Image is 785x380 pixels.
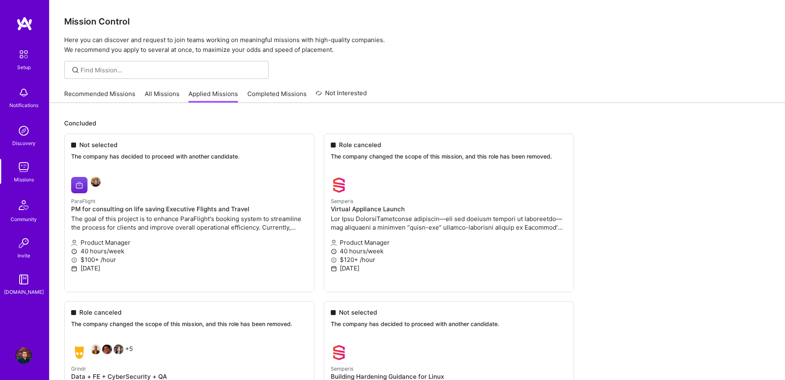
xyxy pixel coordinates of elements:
[18,251,30,260] div: Invite
[71,65,80,75] i: icon SearchGrey
[64,119,770,127] p: Concluded
[145,89,179,103] a: All Missions
[81,66,262,74] input: Find Mission...
[13,347,34,364] a: User Avatar
[17,63,31,72] div: Setup
[9,101,38,110] div: Notifications
[64,89,135,103] a: Recommended Missions
[71,320,307,328] p: The company changed the scope of this mission, and this role has been removed.
[11,215,37,224] div: Community
[14,195,34,215] img: Community
[64,35,770,55] p: Here you can discover and request to join teams working on meaningful missions with high-quality ...
[14,175,34,184] div: Missions
[102,344,112,354] img: Gabriel Morales
[16,85,32,101] img: bell
[16,271,32,288] img: guide book
[71,344,87,361] img: Grindr company logo
[16,16,33,31] img: logo
[15,46,32,63] img: setup
[16,347,32,364] img: User Avatar
[91,344,101,354] img: Anjul Kumar
[16,235,32,251] img: Invite
[316,88,367,103] a: Not Interested
[247,89,307,103] a: Completed Missions
[79,308,121,317] span: Role canceled
[71,366,86,372] small: Grindr
[16,123,32,139] img: discovery
[16,159,32,175] img: teamwork
[64,16,770,27] h3: Mission Control
[71,344,133,361] div: +5
[4,288,44,296] div: [DOMAIN_NAME]
[12,139,36,148] div: Discovery
[114,344,123,354] img: Janet Jones
[188,89,238,103] a: Applied Missions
